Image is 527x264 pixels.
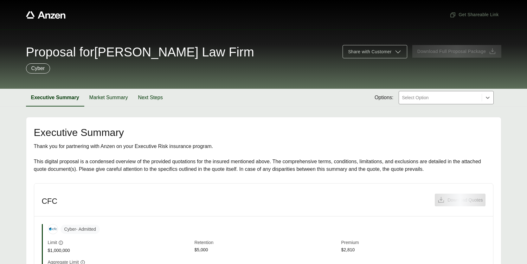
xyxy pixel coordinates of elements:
[195,247,339,254] span: $5,000
[26,46,254,58] span: Proposal for [PERSON_NAME] Law Firm
[31,65,45,72] p: Cyber
[417,48,486,55] span: Download Full Proposal Package
[48,224,58,234] img: CFC
[195,239,339,247] span: Retention
[450,11,498,18] span: Get Shareable Link
[34,127,493,138] h2: Executive Summary
[343,45,407,58] button: Share with Customer
[48,247,192,254] span: $1,000,000
[348,48,391,55] span: Share with Customer
[341,247,485,254] span: $2,810
[26,11,66,19] a: Anzen website
[375,94,394,101] span: Options:
[34,143,493,173] div: Thank you for partnering with Anzen on your Executive Risk insurance program. This digital propos...
[42,196,57,206] h3: CFC
[48,239,57,246] span: Limit
[84,89,133,106] button: Market Summary
[26,89,84,106] button: Executive Summary
[447,9,501,21] button: Get Shareable Link
[133,89,168,106] button: Next Steps
[61,225,100,234] span: Cyber - Admitted
[341,239,485,247] span: Premium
